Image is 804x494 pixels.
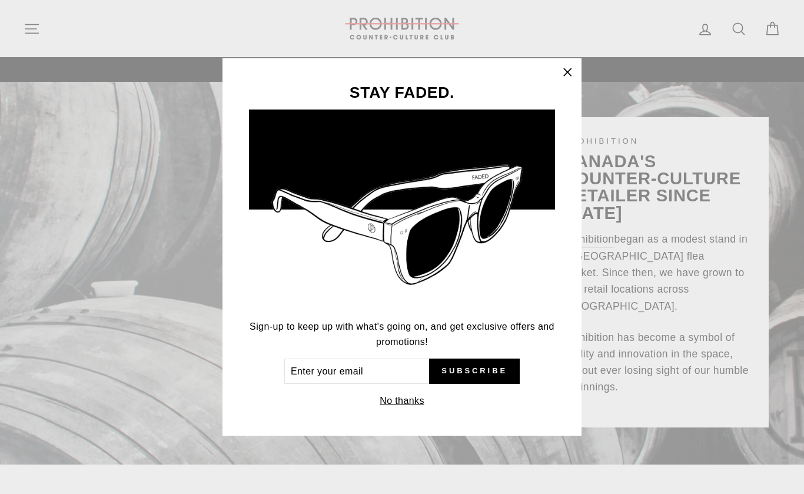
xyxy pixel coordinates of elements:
span: Subscribe [441,366,507,376]
button: No thanks [376,393,428,409]
h3: STAY FADED. [249,85,555,101]
input: Enter your email [284,359,429,384]
p: Sign-up to keep up with what's going on, and get exclusive offers and promotions! [249,319,555,349]
button: Subscribe [429,359,520,384]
